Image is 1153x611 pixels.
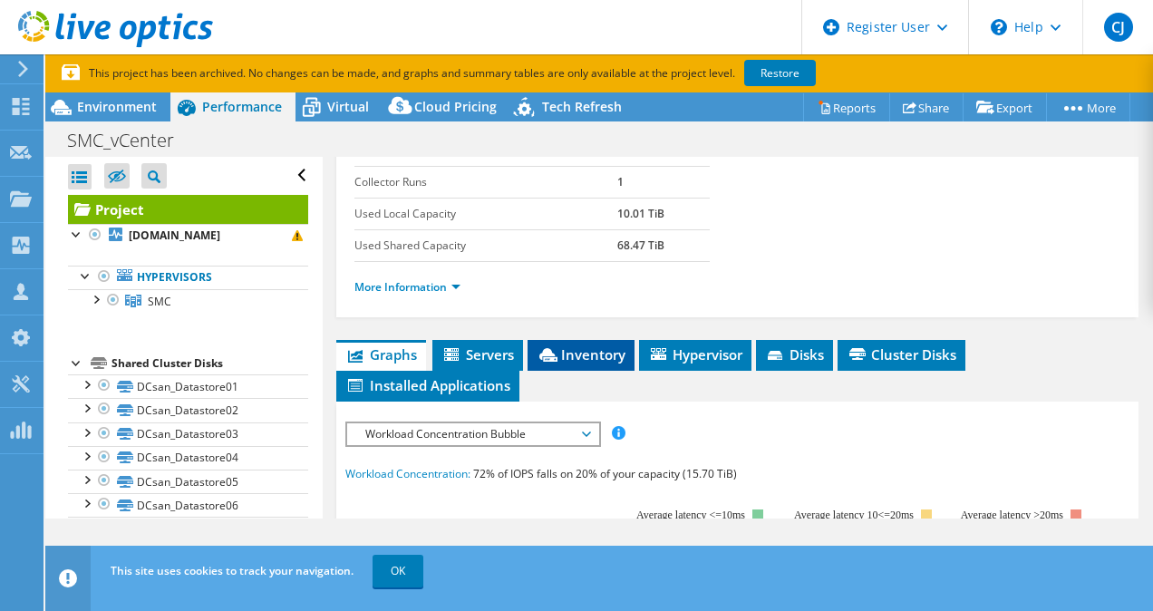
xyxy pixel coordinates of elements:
[354,237,618,255] label: Used Shared Capacity
[77,98,157,115] span: Environment
[68,517,308,540] a: DCsan_Datastore07
[345,345,417,364] span: Graphs
[327,98,369,115] span: Virtual
[441,345,514,364] span: Servers
[617,206,664,221] b: 10.01 TiB
[354,173,618,191] label: Collector Runs
[960,509,1062,521] text: Average latency >20ms
[744,60,816,86] a: Restore
[542,98,622,115] span: Tech Refresh
[991,19,1007,35] svg: \n
[803,93,890,121] a: Reports
[68,289,308,313] a: SMC
[68,195,308,224] a: Project
[648,345,742,364] span: Hypervisor
[765,345,824,364] span: Disks
[111,353,308,374] div: Shared Cluster Disks
[617,238,664,253] b: 68.47 TiB
[345,466,470,481] span: Workload Concentration:
[794,509,914,521] tspan: Average latency 10<=20ms
[111,563,354,578] span: This site uses cookies to track your navigation.
[68,422,308,446] a: DCsan_Datastore03
[62,63,950,83] p: This project has been archived. No changes can be made, and graphs and summary tables are only av...
[68,374,308,398] a: DCsan_Datastore01
[202,98,282,115] span: Performance
[617,142,630,158] b: 44
[354,279,460,295] a: More Information
[129,228,220,243] b: [DOMAIN_NAME]
[537,345,625,364] span: Inventory
[148,294,171,309] span: SMC
[617,174,624,189] b: 1
[963,93,1047,121] a: Export
[68,266,308,289] a: Hypervisors
[373,555,423,587] a: OK
[356,423,589,445] span: Workload Concentration Bubble
[68,470,308,493] a: DCsan_Datastore05
[354,205,618,223] label: Used Local Capacity
[414,98,497,115] span: Cloud Pricing
[889,93,964,121] a: Share
[68,398,308,422] a: DCsan_Datastore02
[1104,13,1133,42] span: CJ
[68,446,308,470] a: DCsan_Datastore04
[636,509,745,521] tspan: Average latency <=10ms
[473,466,737,481] span: 72% of IOPS falls on 20% of your capacity (15.70 TiB)
[68,224,308,247] a: [DOMAIN_NAME]
[68,493,308,517] a: DCsan_Datastore06
[1046,93,1130,121] a: More
[345,376,510,394] span: Installed Applications
[59,131,202,150] h1: SMC_vCenter
[847,345,956,364] span: Cluster Disks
